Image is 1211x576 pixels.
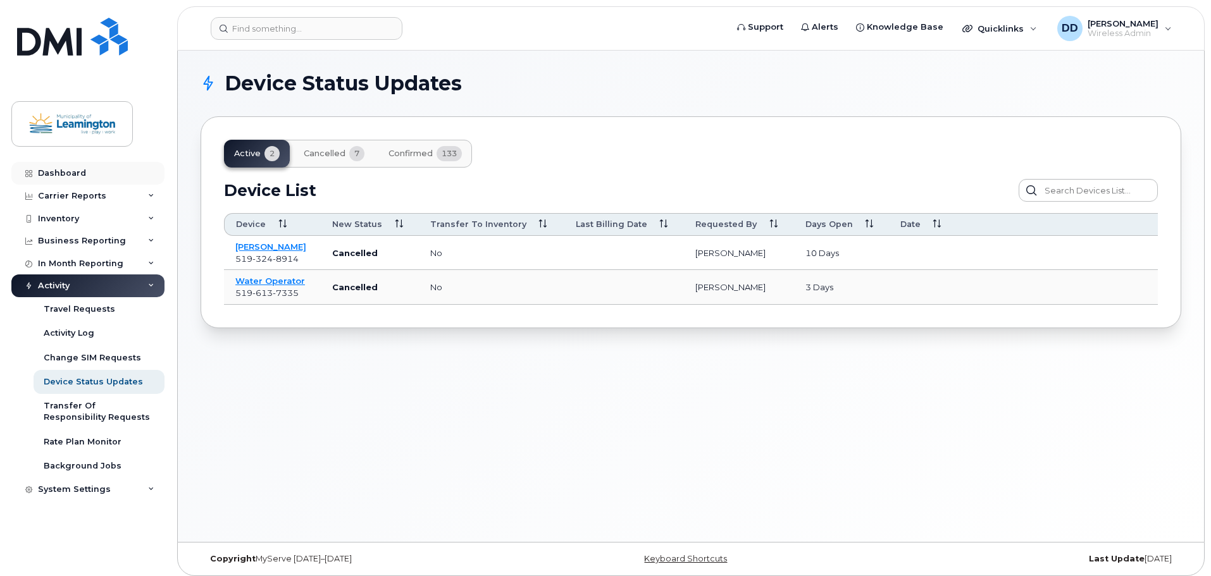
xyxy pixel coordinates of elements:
[273,288,299,298] span: 7335
[695,219,757,230] span: Requested By
[1019,179,1158,202] input: Search Devices List...
[321,270,418,304] td: Cancelled
[900,219,921,230] span: Date
[224,181,316,200] h2: Device List
[252,254,273,264] span: 324
[225,74,462,93] span: Device Status Updates
[644,554,727,563] a: Keyboard Shortcuts
[349,146,364,161] span: 7
[437,146,462,161] span: 133
[273,254,299,264] span: 8914
[201,554,528,564] div: MyServe [DATE]–[DATE]
[430,219,526,230] span: Transfer to inventory
[332,219,382,230] span: New Status
[321,236,418,270] td: Cancelled
[794,270,889,304] td: 3 days
[235,254,299,264] span: 519
[684,270,793,304] td: [PERSON_NAME]
[805,219,853,230] span: Days Open
[252,288,273,298] span: 613
[235,242,306,252] a: [PERSON_NAME]
[236,219,266,230] span: Device
[854,554,1181,564] div: [DATE]
[794,236,889,270] td: 10 days
[235,288,299,298] span: 519
[419,270,564,304] td: no
[210,554,256,563] strong: Copyright
[576,219,647,230] span: Last Billing Date
[388,149,433,159] span: Confirmed
[304,149,345,159] span: Cancelled
[235,276,305,286] a: Water Operator
[684,236,793,270] td: [PERSON_NAME]
[419,236,564,270] td: no
[1089,554,1145,563] strong: Last Update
